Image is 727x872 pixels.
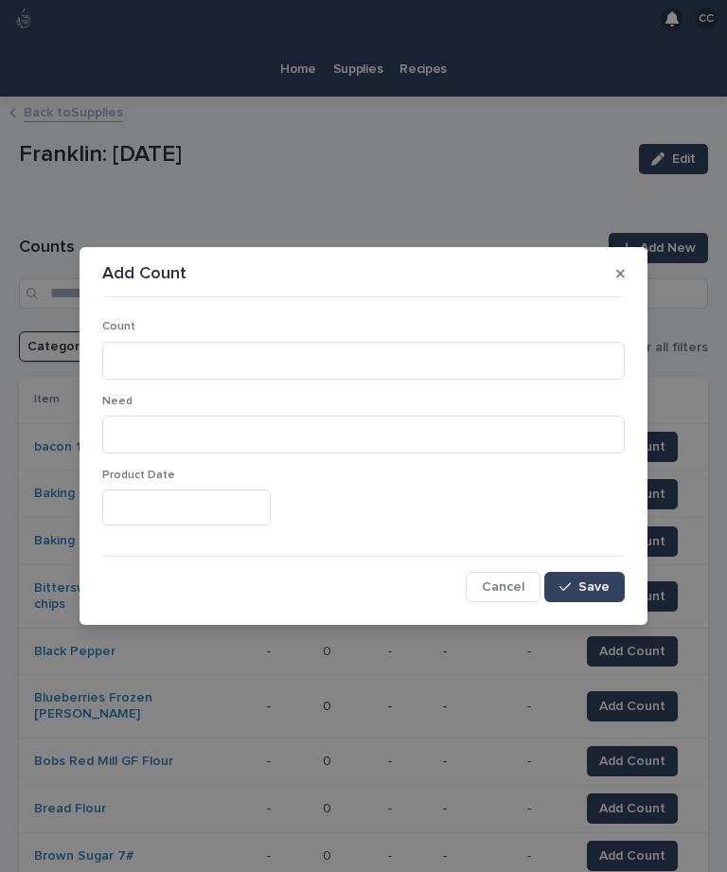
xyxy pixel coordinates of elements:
span: Count [102,321,135,332]
button: Save [544,572,625,602]
span: Product Date [102,470,175,481]
span: Need [102,396,133,407]
span: Save [578,580,610,594]
span: Cancel [482,580,524,594]
p: Add Count [102,264,186,285]
button: Cancel [466,572,541,602]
